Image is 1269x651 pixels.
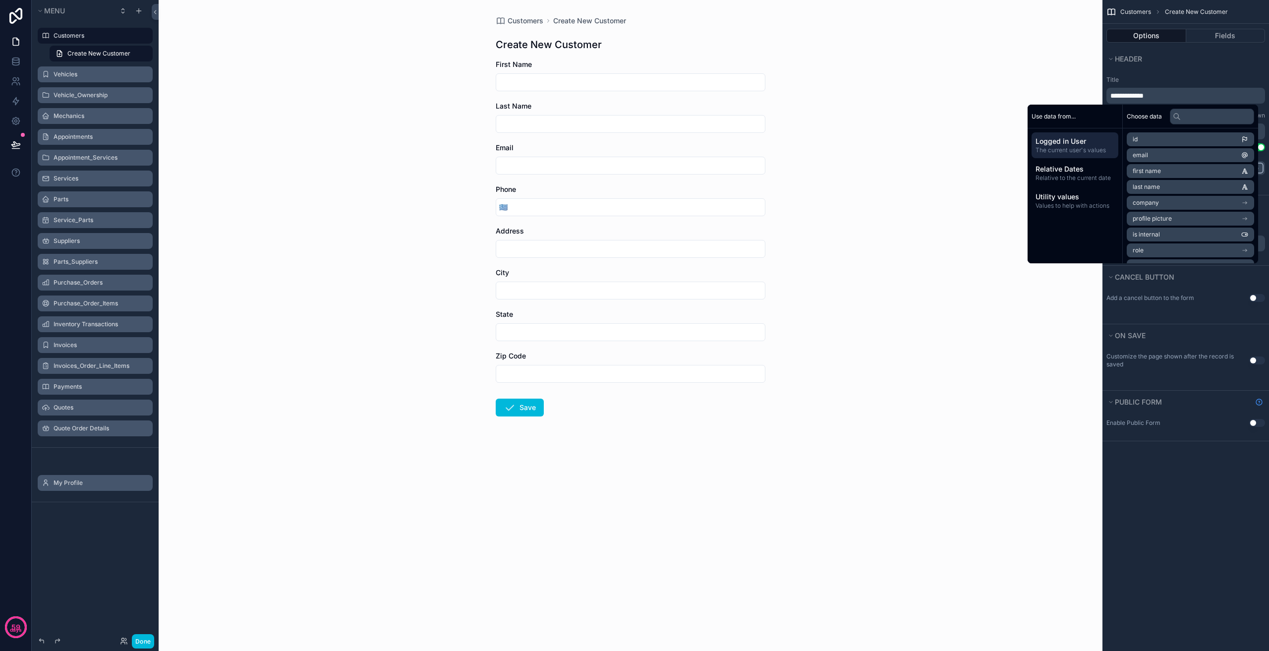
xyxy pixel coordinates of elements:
[496,227,524,235] span: Address
[54,383,147,391] label: Payments
[1036,174,1114,182] span: Relative to the current date
[1106,29,1186,43] button: Options
[1115,55,1142,63] span: Header
[54,216,147,224] label: Service_Parts
[496,60,532,68] span: First Name
[54,70,147,78] label: Vehicles
[1186,29,1266,43] button: Fields
[132,634,154,649] button: Done
[1036,164,1114,174] span: Relative Dates
[1028,128,1122,218] div: scrollable content
[1036,202,1114,210] span: Values to help with actions
[1115,273,1174,281] span: Cancel button
[36,4,113,18] button: Menu
[1036,192,1114,202] span: Utility values
[54,112,147,120] label: Mechanics
[11,622,20,632] p: 59
[54,341,147,349] label: Invoices
[36,476,149,490] button: Hidden pages
[1115,398,1162,406] span: Public form
[67,50,130,58] span: Create New Customer
[1255,398,1263,406] svg: Show help information
[54,237,147,245] label: Suppliers
[1106,329,1259,343] button: On save
[496,16,543,26] a: Customers
[54,362,147,370] label: Invoices_Order_Line_Items
[10,626,22,634] p: days
[1120,8,1151,16] span: Customers
[1106,353,1249,368] label: Customize the page shown after the record is saved
[1036,146,1114,154] span: The current user's values
[553,16,626,26] a: Create New Customer
[496,352,526,360] span: Zip Code
[54,175,147,182] label: Services
[54,299,147,307] label: Purchase_Order_Items
[496,143,514,152] span: Email
[54,91,147,99] label: Vehicle_Ownership
[1106,52,1259,66] button: Header
[1127,113,1162,120] span: Choose data
[1106,76,1265,84] label: Title
[1106,294,1194,302] label: Add a cancel button to the form
[1106,395,1251,409] button: Public form
[496,38,602,52] h1: Create New Customer
[54,195,147,203] label: Parts
[496,268,509,277] span: City
[1106,419,1160,427] div: Enable Public Form
[496,185,516,193] span: Phone
[508,16,543,26] span: Customers
[54,424,147,432] label: Quote Order Details
[496,198,511,216] button: Select Button
[54,479,147,487] label: My Profile
[54,154,147,162] label: Appointment_Services
[50,46,153,61] a: Create New Customer
[54,133,147,141] label: Appointments
[54,258,147,266] label: Parts_Suppliers
[1115,331,1146,340] span: On save
[54,320,147,328] label: Inventory Transactions
[496,102,531,110] span: Last Name
[54,32,147,40] label: Customers
[1106,270,1259,284] button: Cancel button
[496,310,513,318] span: State
[54,279,147,287] label: Purchase_Orders
[1036,136,1114,146] span: Logged in User
[1032,113,1076,120] span: Use data from...
[44,6,65,15] span: Menu
[499,202,508,212] span: 🇬🇷
[54,404,147,412] label: Quotes
[1106,88,1265,104] div: scrollable content
[496,399,544,416] button: Save
[1165,8,1228,16] span: Create New Customer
